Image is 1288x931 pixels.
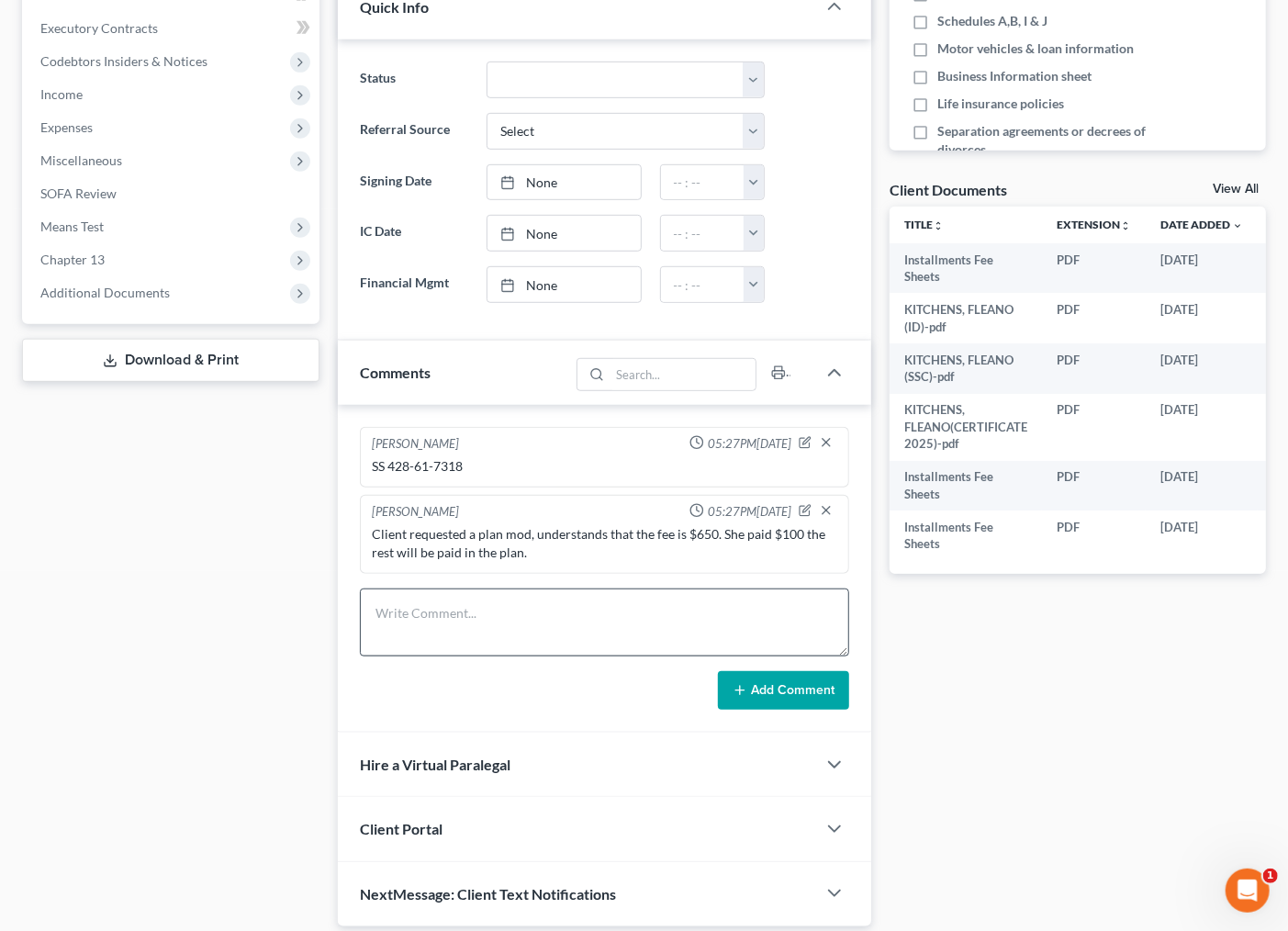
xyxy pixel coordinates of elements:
label: Status [351,62,477,98]
input: -- : -- [661,216,745,251]
td: [DATE] [1146,243,1258,294]
i: expand_more [1232,220,1243,231]
button: Add Comment [718,671,849,710]
a: Download & Print [22,339,319,382]
label: Financial Mgmt [351,266,477,303]
a: None [487,216,640,251]
span: Income [40,86,83,102]
a: Date Added expand_more [1160,218,1243,231]
span: Schedules A,B, I & J [937,12,1047,30]
span: Client Portal [360,820,442,837]
a: View All [1213,183,1259,196]
input: Search... [610,359,756,390]
span: Means Test [40,219,104,234]
a: None [487,267,640,302]
span: 05:27PM[DATE] [708,435,791,453]
td: PDF [1042,510,1146,561]
span: Miscellaneous [40,152,122,168]
label: Signing Date [351,164,477,201]
td: KITCHENS, FLEANO(CERTIFICATE 2025)-pdf [890,394,1042,461]
td: PDF [1042,394,1146,461]
td: KITCHENS, FLEANO (SSC)-pdf [890,343,1042,394]
a: SOFA Review [26,177,319,210]
span: Additional Documents [40,285,170,300]
span: 1 [1263,869,1278,883]
span: Chapter 13 [40,252,105,267]
label: IC Date [351,215,477,252]
td: [DATE] [1146,510,1258,561]
td: PDF [1042,461,1146,511]
span: SOFA Review [40,185,117,201]
div: Client requested a plan mod, understands that the fee is $650. She paid $100 the rest will be pai... [372,525,838,562]
span: 05:27PM[DATE] [708,503,791,521]
a: Titleunfold_more [904,218,944,231]
td: PDF [1042,293,1146,343]
td: [DATE] [1146,461,1258,511]
td: PDF [1042,243,1146,294]
div: SS 428-61-7318 [372,457,838,476]
div: Client Documents [890,180,1007,199]
i: unfold_more [1120,220,1131,231]
input: -- : -- [661,165,745,200]
span: Hire a Virtual Paralegal [360,756,510,773]
div: [PERSON_NAME] [372,435,459,454]
span: Life insurance policies [937,95,1064,113]
td: PDF [1042,343,1146,394]
a: Executory Contracts [26,12,319,45]
span: Separation agreements or decrees of divorces [937,122,1156,159]
iframe: Intercom live chat [1226,869,1270,913]
label: Referral Source [351,113,477,150]
td: Installments Fee Sheets [890,243,1042,294]
span: Business Information sheet [937,67,1092,85]
span: Expenses [40,119,93,135]
td: [DATE] [1146,293,1258,343]
span: Codebtors Insiders & Notices [40,53,207,69]
span: Comments [360,364,431,381]
span: Motor vehicles & loan information [937,39,1134,58]
td: Installments Fee Sheets [890,461,1042,511]
td: [DATE] [1146,394,1258,461]
input: -- : -- [661,267,745,302]
td: [DATE] [1146,343,1258,394]
span: NextMessage: Client Text Notifications [360,885,616,903]
td: Installments Fee Sheets [890,510,1042,561]
div: [PERSON_NAME] [372,503,459,522]
span: Executory Contracts [40,20,158,36]
td: KITCHENS, FLEANO (ID)-pdf [890,293,1042,343]
a: None [487,165,640,200]
a: Extensionunfold_more [1057,218,1131,231]
i: unfold_more [933,220,944,231]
